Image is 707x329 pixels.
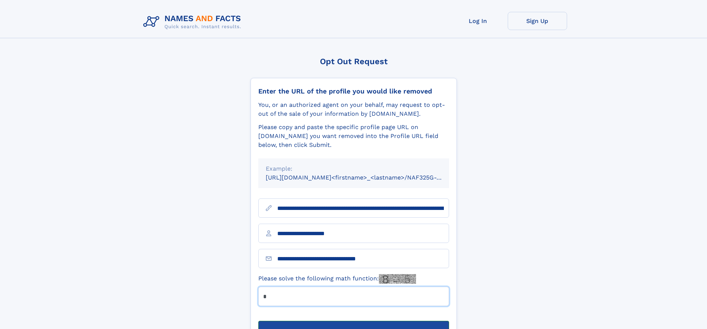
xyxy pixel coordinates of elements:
div: Example: [266,164,442,173]
div: You, or an authorized agent on your behalf, may request to opt-out of the sale of your informatio... [258,101,449,118]
div: Opt Out Request [251,57,457,66]
small: [URL][DOMAIN_NAME]<firstname>_<lastname>/NAF325G-xxxxxxxx [266,174,463,181]
div: Please copy and paste the specific profile page URL on [DOMAIN_NAME] you want removed into the Pr... [258,123,449,149]
a: Sign Up [508,12,567,30]
div: Enter the URL of the profile you would like removed [258,87,449,95]
img: Logo Names and Facts [140,12,247,32]
a: Log In [448,12,508,30]
label: Please solve the following math function: [258,274,416,284]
